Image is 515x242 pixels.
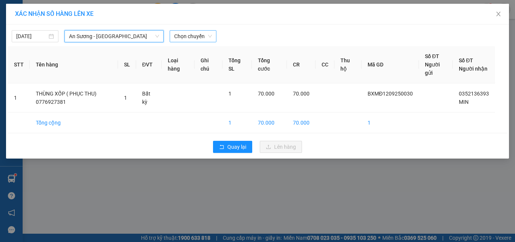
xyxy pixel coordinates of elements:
span: close [495,11,501,17]
th: CC [316,46,334,83]
td: 1 [222,113,252,133]
span: 70.000 [258,91,274,97]
span: Quay lại [227,143,246,151]
span: 0352136393 [459,91,489,97]
span: MIN [459,99,469,105]
span: Số ĐT [425,53,439,59]
span: An Sương - Quảng Ngãi [69,31,159,42]
th: ĐVT [136,46,162,83]
span: Số ĐT [459,57,473,63]
td: Bất kỳ [136,83,162,113]
td: 70.000 [252,113,287,133]
span: BXMĐ1209250030 [368,91,413,97]
td: 70.000 [287,113,316,133]
th: Tên hàng [30,46,118,83]
th: Tổng cước [252,46,287,83]
span: rollback [219,144,224,150]
span: XÁC NHẬN SỐ HÀNG LÊN XE [15,10,93,17]
input: 12/09/2025 [16,32,47,40]
span: Người gửi [425,62,440,76]
button: uploadLên hàng [260,141,302,153]
span: down [155,34,159,39]
td: 1 [362,113,419,133]
span: Chọn chuyến [174,31,212,42]
th: STT [8,46,30,83]
span: 70.000 [293,91,310,97]
td: THÙNG XỐP ( PHỤC THU) 0776927381 [30,83,118,113]
span: 1 [124,95,127,101]
span: Người nhận [459,66,487,72]
th: SL [118,46,136,83]
button: rollbackQuay lại [213,141,252,153]
th: Thu hộ [334,46,362,83]
td: Tổng cộng [30,113,118,133]
th: Loại hàng [162,46,195,83]
th: Tổng SL [222,46,252,83]
td: 1 [8,83,30,113]
th: CR [287,46,316,83]
th: Ghi chú [195,46,222,83]
button: Close [488,4,509,25]
span: 1 [228,91,231,97]
th: Mã GD [362,46,419,83]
